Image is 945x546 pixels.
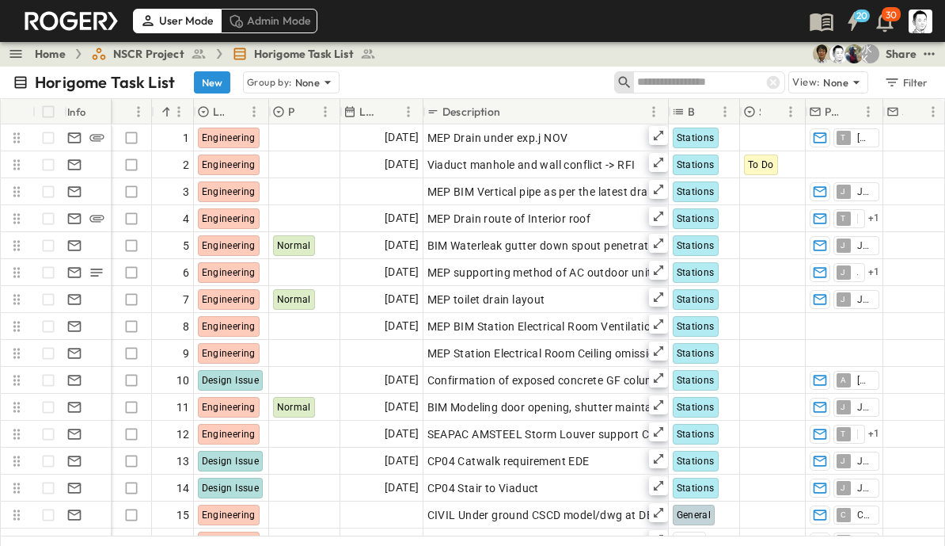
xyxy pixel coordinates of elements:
button: Sort [698,103,715,120]
span: [DATE] [385,263,419,281]
span: Engineering [202,213,256,224]
span: 10 [176,372,190,388]
span: 9 [183,346,189,361]
div: User Mode [133,9,221,32]
span: [PERSON_NAME] [857,374,872,387]
p: PIC [825,104,838,120]
button: Sort [227,103,245,120]
p: None [823,74,848,90]
span: CP04 Catwalk requirement EDE [427,453,590,469]
span: Che [857,509,872,521]
span: SEAPAC AMSTEEL Storm Louver support CALC pending [427,426,715,442]
span: T [841,137,845,138]
span: Engineering [202,402,256,413]
span: Stations [677,456,715,467]
span: Engineering [202,321,256,332]
span: 12 [176,426,190,442]
span: Jayrald [857,293,872,306]
img: Profile Picture [909,10,932,33]
span: T [841,218,845,219]
span: Stations [677,294,715,305]
span: Junreil [857,401,872,414]
button: Menu [245,102,264,121]
button: Filter [878,71,932,94]
span: Stations [677,132,715,143]
span: + 1 [868,426,880,442]
span: [DATE] [385,398,419,416]
span: J [841,407,845,407]
span: Design Issue [202,483,260,494]
span: Stations [677,321,715,332]
span: [DATE] [385,290,419,308]
span: 13 [176,453,190,469]
span: 7 [183,292,189,307]
span: Design Issue [202,456,260,467]
span: Junreil [857,239,872,252]
span: Stations [677,429,715,440]
img: 堀米 康介(K.HORIGOME) (horigome@bcd.taisei.co.jp) [829,44,848,63]
span: 11 [176,399,190,415]
span: To Do [748,159,774,170]
span: Jomar [857,482,872,494]
p: Description [442,104,500,120]
button: New [194,71,230,94]
span: Engineering [202,240,256,251]
span: 2 [183,157,189,173]
span: BIM Modeling door opening, shutter maintainance, ladder access [427,399,764,415]
span: J [841,460,845,461]
span: + 1 [868,265,880,281]
span: MEP Drain route of Interior roof [427,211,591,227]
span: T [841,433,845,434]
span: Stations [677,186,715,197]
button: Menu [781,102,800,121]
span: 14 [176,480,190,496]
span: Normal [277,294,311,305]
button: Menu [644,102,663,121]
span: [PERSON_NAME] [857,132,872,144]
span: Design Issue [202,375,260,386]
button: Sort [158,103,176,120]
div: Info [64,99,112,124]
div: Admin Mode [221,9,318,32]
p: Status [759,104,761,120]
p: Log [213,104,224,120]
p: Group by: [247,74,292,90]
span: Horigome Task List [254,46,354,62]
a: NSCR Project [91,46,207,62]
button: Menu [399,102,418,121]
span: Stations [677,159,715,170]
p: 30 [886,9,897,21]
p: Last Email Date [359,104,378,120]
span: MEP supporting method of AC outdoor unit above interior roof [427,265,751,281]
span: Stations [677,402,715,413]
span: [DATE] [385,425,419,443]
span: Stations [677,348,715,359]
p: Priority [288,104,295,120]
span: C [841,514,846,515]
p: None [295,74,321,90]
span: [DATE] [385,209,419,227]
span: Stations [677,267,715,278]
button: Sort [906,103,924,120]
span: CP04 Stair to Viaduct [427,480,539,496]
button: Sort [381,103,399,120]
p: Buildings [688,104,695,120]
span: Engineering [202,429,256,440]
span: [DATE] [385,128,419,147]
span: Engineering [202,348,256,359]
span: + 1 [868,211,880,227]
span: Engineering [202,186,256,197]
button: Menu [715,102,734,121]
span: Engineering [202,159,256,170]
span: Viaduct manhole and wall conflict -> RFI [427,157,636,173]
span: Engineering [202,267,256,278]
span: [DATE] [385,479,419,497]
div: Filter [883,74,928,91]
span: 1 [183,130,189,146]
span: NSCR Project [113,46,184,62]
button: Sort [298,103,316,120]
button: Menu [924,102,943,121]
